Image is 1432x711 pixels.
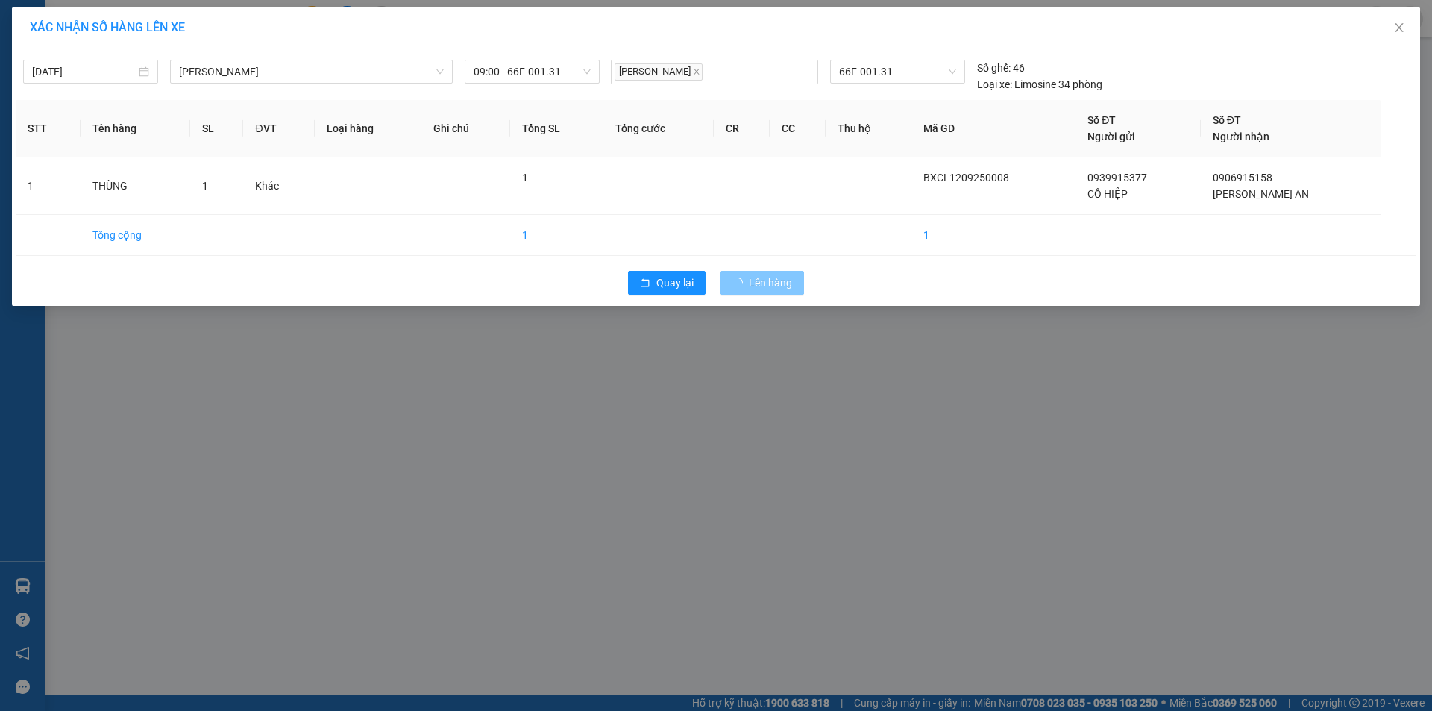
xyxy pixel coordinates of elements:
[749,275,792,291] span: Lên hàng
[977,76,1012,93] span: Loại xe:
[13,13,132,48] div: BX [PERSON_NAME]
[1213,114,1241,126] span: Số ĐT
[13,14,36,30] span: Gửi:
[1087,131,1135,142] span: Người gửi
[603,100,714,157] th: Tổng cước
[656,275,694,291] span: Quay lại
[1393,22,1405,34] span: close
[1087,188,1128,200] span: CÔ HIỆP
[615,63,703,81] span: [PERSON_NAME]
[13,48,132,66] div: CÔ HIỆP
[81,157,190,215] td: THÙNG
[436,67,445,76] span: down
[770,100,826,157] th: CC
[421,100,511,157] th: Ghi chú
[13,87,104,140] span: TUYỀN MOBI
[1087,114,1116,126] span: Số ĐT
[1213,188,1309,200] span: [PERSON_NAME] AN
[923,172,1009,184] span: BXCL1209250008
[474,60,591,83] span: 09:00 - 66F-001.31
[1213,131,1269,142] span: Người nhận
[243,157,315,215] td: Khác
[142,13,178,28] span: Nhận:
[1213,172,1272,184] span: 0906915158
[81,100,190,157] th: Tên hàng
[714,100,770,157] th: CR
[640,278,650,289] span: rollback
[315,100,421,157] th: Loại hàng
[16,100,81,157] th: STT
[839,60,955,83] span: 66F-001.31
[190,100,244,157] th: SL
[30,20,185,34] span: XÁC NHẬN SỐ HÀNG LÊN XE
[720,271,804,295] button: Lên hàng
[977,60,1011,76] span: Số ghế:
[911,215,1075,256] td: 1
[13,95,34,111] span: DĐ:
[1378,7,1420,49] button: Close
[142,64,294,85] div: 0906915158
[16,157,81,215] td: 1
[510,215,603,256] td: 1
[732,278,749,288] span: loading
[977,60,1025,76] div: 46
[522,172,528,184] span: 1
[826,100,911,157] th: Thu hộ
[693,68,700,75] span: close
[628,271,706,295] button: rollbackQuay lại
[977,76,1102,93] div: Limosine 34 phòng
[243,100,315,157] th: ĐVT
[32,63,136,80] input: 12/09/2025
[1087,172,1147,184] span: 0939915377
[81,215,190,256] td: Tổng cộng
[179,60,444,83] span: Cao Lãnh - Hồ Chí Minh
[911,100,1075,157] th: Mã GD
[142,13,294,46] div: [GEOGRAPHIC_DATA]
[142,46,294,64] div: [PERSON_NAME] AN
[202,180,208,192] span: 1
[510,100,603,157] th: Tổng SL
[13,66,132,87] div: 0939915377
